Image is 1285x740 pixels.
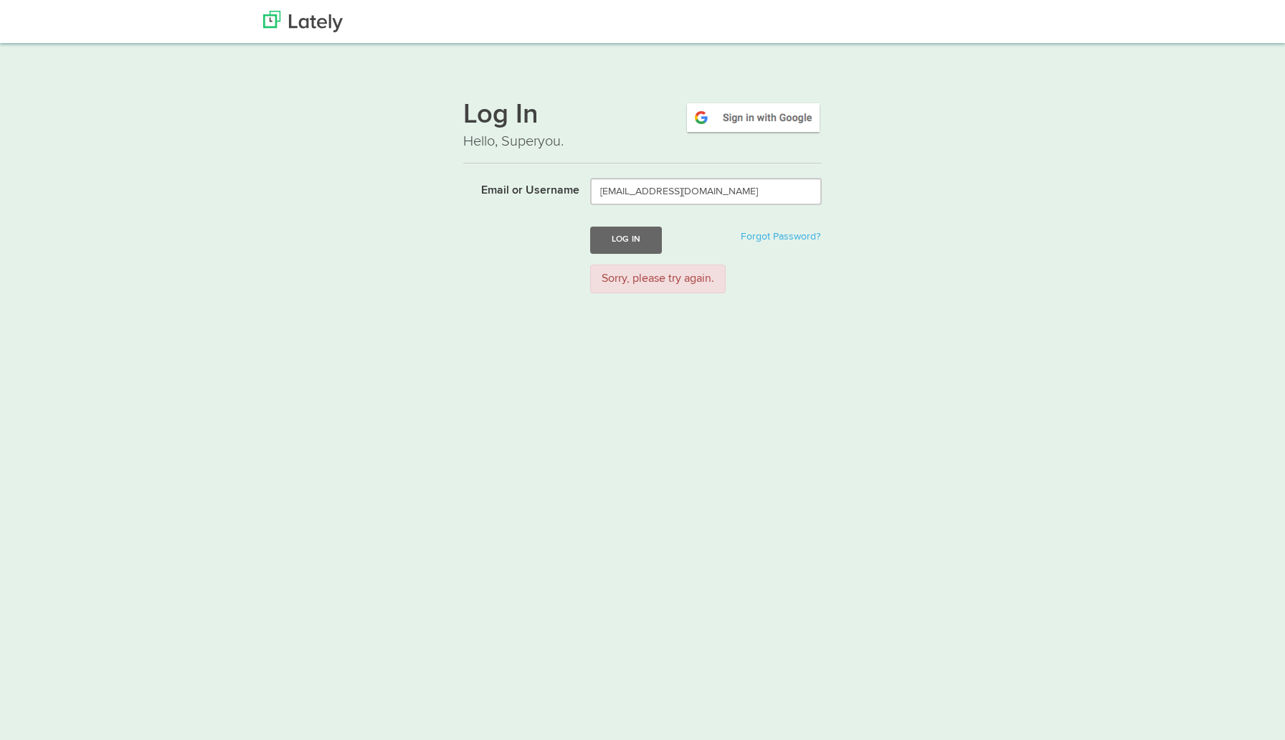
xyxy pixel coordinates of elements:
h1: Log In [463,101,822,131]
img: google-signin.png [685,101,822,134]
button: Log In [590,227,662,253]
label: Email or Username [452,178,579,199]
img: Lately [263,11,343,32]
a: Forgot Password? [741,232,820,242]
div: Sorry, please try again. [590,265,726,294]
input: Email or Username [590,178,822,205]
p: Hello, Superyou. [463,131,822,152]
